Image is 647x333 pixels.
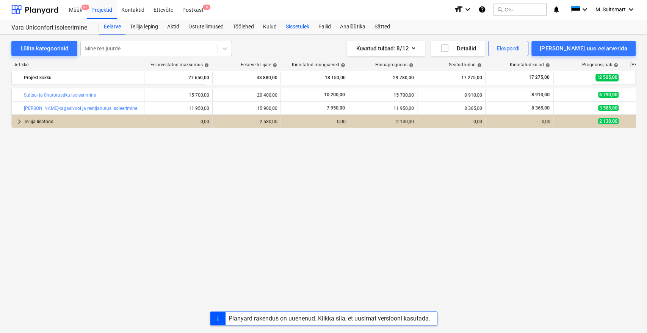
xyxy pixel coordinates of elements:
a: Aktid [163,19,184,34]
button: [PERSON_NAME] uus eelarverida [531,41,636,56]
div: Kinnitatud kulud [510,62,550,67]
div: Projekt kokku [24,72,141,84]
div: Artikkel [11,62,144,67]
div: Kinnitatud müügiarved [292,62,345,67]
a: Ostutellimused [184,19,228,34]
div: Detailid [440,44,476,53]
div: Eelarve tellijale [241,62,277,67]
div: 27 650,00 [147,72,209,84]
a: Failid [314,19,335,34]
span: 17 275,00 [528,74,550,81]
div: 11 950,00 [147,106,209,111]
a: Sissetulek [281,19,314,34]
a: Tellija leping [125,19,163,34]
div: 2 580,00 [216,119,277,124]
span: 7 950,00 [326,105,346,111]
span: 8 [203,5,210,10]
a: Kulud [258,19,281,34]
a: Sätted [370,19,395,34]
div: Vara Uniconfort isoleerimine [11,24,90,32]
div: 38 880,00 [216,72,277,84]
button: Lülita kategooriaid [11,41,77,56]
span: 8 910,00 [531,92,550,97]
div: 8 910,00 [420,92,482,98]
a: [PERSON_NAME]-tagasivool ja restijahutus isoleerimine [24,106,137,111]
button: Kuvatud tulbad:8/12 [347,41,425,56]
span: keyboard_arrow_right [15,117,24,126]
div: 15 700,00 [147,92,209,98]
button: Ekspordi [488,41,528,56]
div: Kuvatud tulbad : 8/12 [356,44,416,53]
div: Planyard rakendus on uuenenud. Klikka siia, et uusimat versiooni kasutada. [229,315,430,322]
a: Töölehed [228,19,258,34]
div: 0,00 [147,119,209,124]
div: 20 400,00 [216,92,277,98]
i: format_size [454,5,463,14]
span: 2 130,00 [598,118,619,124]
span: 8 365,00 [531,105,550,111]
span: help [407,63,414,67]
div: 0,00 [420,119,482,124]
div: Prognoosijääk [582,62,618,67]
div: Ekspordi [497,44,520,53]
div: 15 700,00 [352,92,414,98]
div: 29 780,00 [352,72,414,84]
button: Otsi [493,3,547,16]
span: help [339,63,345,67]
div: 18 150,00 [284,72,346,84]
div: 0,00 [489,119,550,124]
span: help [544,63,550,67]
span: 6 790,00 [598,92,619,98]
div: 17 275,00 [420,72,482,84]
button: Detailid [431,41,485,56]
span: help [203,63,209,67]
a: Suitsu- ja õhutorustiku isoleerimine [24,92,96,98]
span: 3 585,00 [598,105,619,111]
i: keyboard_arrow_down [627,5,636,14]
div: Hinnaprognoos [375,62,414,67]
span: help [476,63,482,67]
span: help [612,63,618,67]
div: [PERSON_NAME] uus eelarverida [540,44,627,53]
div: 2 130,00 [352,119,414,124]
div: 11 950,00 [352,106,414,111]
i: keyboard_arrow_down [463,5,472,14]
a: Analüütika [335,19,370,34]
i: notifications [553,5,560,14]
div: 8 365,00 [420,106,482,111]
div: Lülita kategooriaid [20,44,68,53]
span: help [271,63,277,67]
span: M. Suitsmart [595,6,626,13]
span: search [497,6,503,13]
div: 15 900,00 [216,106,277,111]
div: Tellija lisatööd [24,116,141,128]
div: Seotud kulud [449,62,482,67]
div: 0,00 [284,119,346,124]
i: Abikeskus [478,5,486,14]
span: 9+ [81,5,89,10]
a: Eelarve [99,19,125,34]
div: Eelarvestatud maksumus [150,62,209,67]
span: 12 505,00 [595,74,619,81]
i: keyboard_arrow_down [580,5,589,14]
span: 10 200,00 [323,92,346,97]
